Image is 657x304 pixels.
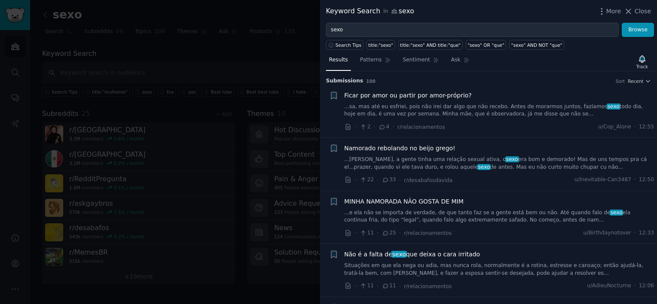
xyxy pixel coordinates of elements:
span: in [383,8,388,15]
a: Namorado rebolando no beijo grego! [344,144,455,153]
span: · [355,282,356,291]
a: title:"sexo" AND title:"que" [398,40,463,50]
span: 12:55 [639,123,654,131]
span: · [634,282,636,290]
span: Não é a falta de que deixa o cara irritado [344,250,480,259]
span: · [634,176,636,184]
span: Patterns [360,56,381,64]
span: · [355,122,356,131]
span: Search Tips [335,42,362,48]
a: MINHA NAMORADA NÃO GOSTA DE MIM [344,197,464,206]
span: sexo [477,164,491,170]
a: title:"sexo" [366,40,395,50]
span: Results [329,56,348,64]
a: ...e ela não se importa de verdade, de que tanto faz se a gente está bem ou não. Até quando falo ... [344,209,654,224]
span: Close [635,7,651,16]
span: u/Inevitable-Can3487 [574,176,631,184]
a: Ficar por amor ou partir por amor-próprio? [344,91,472,100]
span: · [634,123,636,131]
span: · [355,228,356,237]
a: Sentiment [400,53,442,71]
button: More [597,7,621,16]
div: "sexo" AND NOT "que" [511,42,562,48]
div: Sort [616,78,625,84]
span: 4 [378,123,389,131]
span: · [634,229,636,237]
span: 11 [359,282,374,290]
span: Sentiment [403,56,430,64]
span: · [393,122,394,131]
a: ...[PERSON_NAME], a gente tinha uma relação sexual ativa, osexoera bom e demorado! Mas de uns tem... [344,156,654,171]
span: u/AdieuNocturne [587,282,631,290]
button: Recent [628,78,651,84]
span: 11 [359,229,374,237]
span: · [355,176,356,185]
span: 2 [359,123,370,131]
a: Results [326,53,351,71]
span: · [399,282,401,291]
span: 11 [382,282,396,290]
span: u/Birthdaynotover [583,229,631,237]
div: title:"sexo" AND title:"que" [400,42,461,48]
span: 12:06 [639,282,654,290]
span: 12:50 [639,176,654,184]
span: · [374,122,375,131]
span: sexo [391,251,407,258]
div: "sexo" OR "que" [467,42,504,48]
span: sexo [505,156,519,162]
span: 12:33 [639,229,654,237]
span: · [377,228,379,237]
span: 25 [382,229,396,237]
span: r/relacionamentos [404,230,452,236]
span: 100 [366,79,376,84]
button: Track [633,53,651,71]
span: · [399,228,401,237]
a: "sexo" AND NOT "que" [509,40,564,50]
span: u/Cop_Alone [598,123,631,131]
a: Patterns [357,53,393,71]
span: 22 [359,176,374,184]
span: · [399,176,401,185]
a: ...sa, mas até eu esfriei, pois não irei dar algo que não recebo. Antes de morarmos juntos, fazía... [344,103,654,118]
span: · [377,176,379,185]
span: r/relacionamentos [397,124,445,130]
span: 33 [382,176,396,184]
a: Não é a falta desexoque deixa o cara irritado [344,250,480,259]
span: r/desabafosdavida [404,177,453,183]
span: sexo [607,103,620,109]
span: Recent [628,78,643,84]
input: Try a keyword related to your business [326,23,619,37]
a: Situações em que ela nega ou adia, mas nunca rola, normalmente é a rotina, estresse e cansaço; en... [344,262,654,277]
a: Ask [448,53,473,71]
div: title:"sexo" [368,42,393,48]
a: "sexo" OR "que" [466,40,506,50]
span: More [606,7,621,16]
button: Close [624,7,651,16]
span: · [377,282,379,291]
span: Ask [451,56,461,64]
span: Submission s [326,77,363,85]
div: Track [636,64,648,70]
button: Search Tips [326,40,363,50]
span: sexo [610,210,623,216]
div: Keyword Search sexo [326,6,414,17]
span: r/relacionamentos [404,283,452,289]
button: Browse [622,23,654,37]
